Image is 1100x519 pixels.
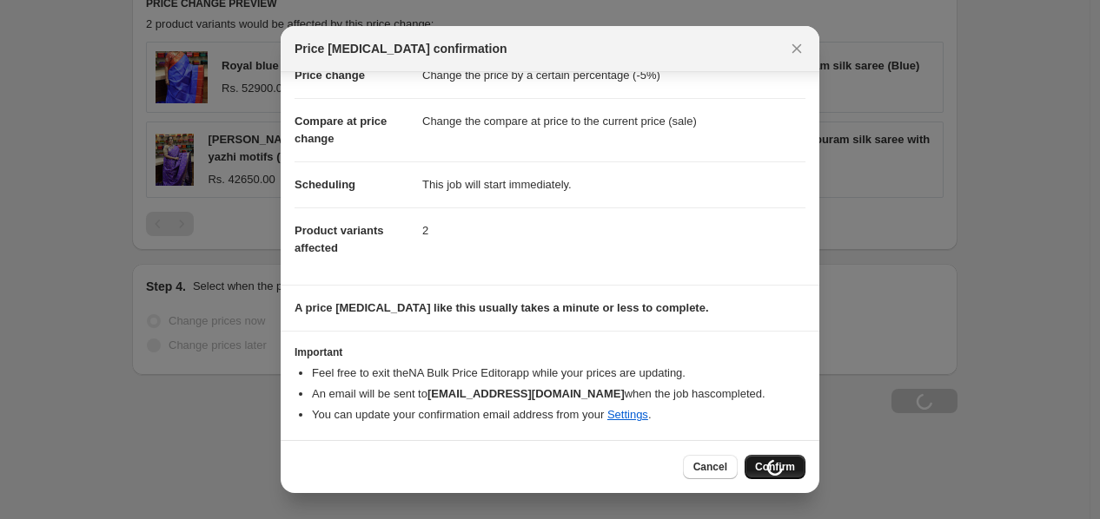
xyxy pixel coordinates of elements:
dd: 2 [422,207,805,253]
span: Price change [295,69,365,82]
li: You can update your confirmation email address from your . [312,406,805,424]
button: Close [785,36,809,61]
button: Cancel [683,455,738,479]
span: Compare at price change [295,115,387,145]
b: A price [MEDICAL_DATA] like this usually takes a minute or less to complete. [295,301,709,314]
dd: Change the compare at price to the current price (sale) [422,98,805,144]
b: [EMAIL_ADDRESS][DOMAIN_NAME] [427,387,625,400]
li: Feel free to exit the NA Bulk Price Editor app while your prices are updating. [312,365,805,382]
h3: Important [295,345,805,359]
dd: Change the price by a certain percentage (-5%) [422,53,805,98]
span: Cancel [693,460,727,474]
span: Scheduling [295,178,355,191]
li: An email will be sent to when the job has completed . [312,385,805,403]
span: Product variants affected [295,224,384,254]
a: Settings [607,408,648,421]
dd: This job will start immediately. [422,161,805,207]
span: Price [MEDICAL_DATA] confirmation [295,40,507,57]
